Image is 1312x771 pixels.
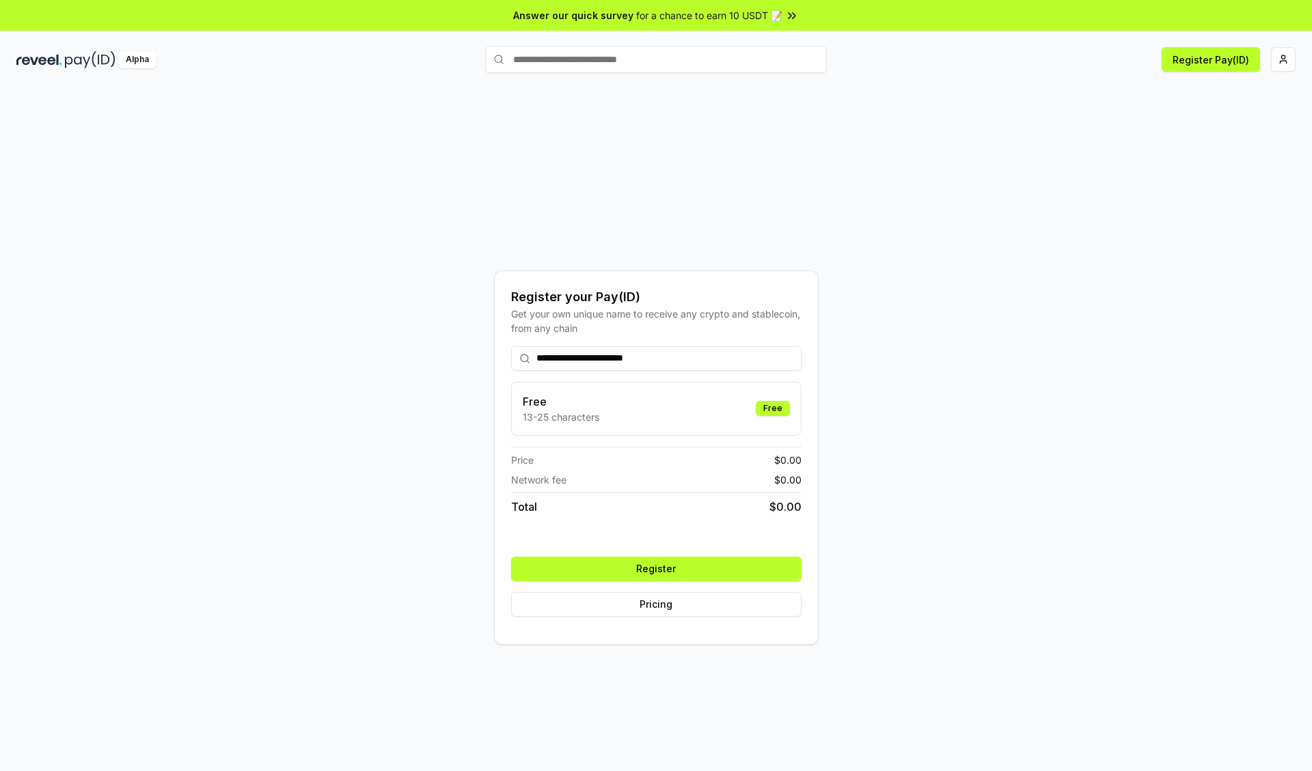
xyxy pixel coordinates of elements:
[636,8,782,23] span: for a chance to earn 10 USDT 📝
[65,51,115,68] img: pay_id
[513,8,633,23] span: Answer our quick survey
[511,499,537,515] span: Total
[523,410,599,424] p: 13-25 characters
[118,51,156,68] div: Alpha
[511,453,534,467] span: Price
[523,393,599,410] h3: Free
[756,401,790,416] div: Free
[511,592,802,617] button: Pricing
[1162,47,1260,72] button: Register Pay(ID)
[774,453,802,467] span: $ 0.00
[769,499,802,515] span: $ 0.00
[511,288,802,307] div: Register your Pay(ID)
[511,307,802,335] div: Get your own unique name to receive any crypto and stablecoin, from any chain
[511,557,802,581] button: Register
[511,473,566,487] span: Network fee
[16,51,62,68] img: reveel_dark
[774,473,802,487] span: $ 0.00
